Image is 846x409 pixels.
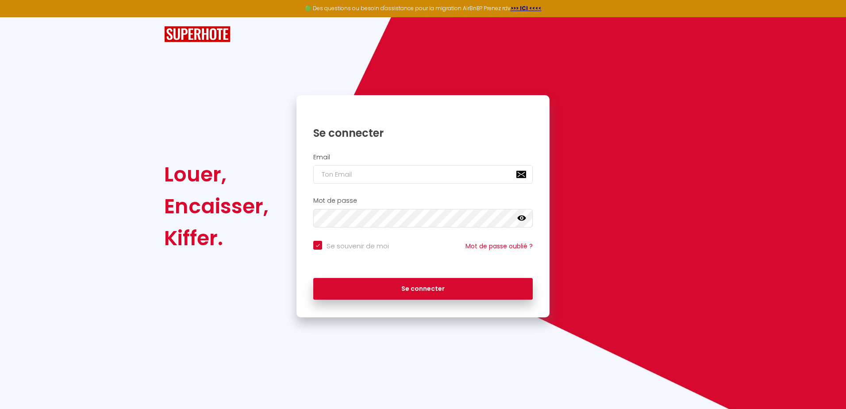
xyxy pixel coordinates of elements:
[164,222,269,254] div: Kiffer.
[164,190,269,222] div: Encaisser,
[313,197,533,204] h2: Mot de passe
[313,278,533,300] button: Se connecter
[164,158,269,190] div: Louer,
[313,154,533,161] h2: Email
[164,26,231,42] img: SuperHote logo
[313,165,533,184] input: Ton Email
[511,4,542,12] a: >>> ICI <<<<
[313,126,533,140] h1: Se connecter
[465,242,533,251] a: Mot de passe oublié ?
